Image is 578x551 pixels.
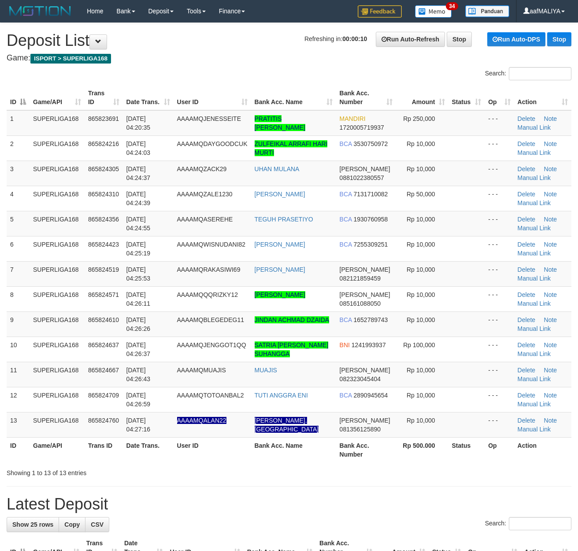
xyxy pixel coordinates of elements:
[407,216,435,223] span: Rp 10,000
[177,191,233,198] span: AAAAMQZALE1230
[340,241,352,248] span: BCA
[126,266,151,282] span: [DATE] 04:25:53
[514,437,571,462] th: Action
[485,311,514,337] td: - - -
[518,115,535,122] a: Delete
[544,341,557,349] a: Note
[126,216,151,232] span: [DATE] 04:24:55
[255,241,305,248] a: [PERSON_NAME]
[30,110,85,136] td: SUPERLIGA168
[126,316,151,332] span: [DATE] 04:26:26
[340,115,366,122] span: MANDIRI
[340,392,352,399] span: BCA
[396,85,448,110] th: Amount: activate to sort column ascending
[518,174,551,181] a: Manual Link
[177,291,238,298] span: AAAAMQQQRIZKY12
[7,32,571,49] h1: Deposit List
[544,191,557,198] a: Note
[30,236,85,261] td: SUPERLIGA168
[126,417,151,433] span: [DATE] 04:27:16
[518,165,535,172] a: Delete
[336,85,396,110] th: Bank Acc. Number: activate to sort column ascending
[403,115,435,122] span: Rp 250,000
[255,417,319,433] a: [PERSON_NAME]. [GEOGRAPHIC_DATA]
[518,367,535,374] a: Delete
[518,350,551,357] a: Manual Link
[30,387,85,412] td: SUPERLIGA168
[518,426,551,433] a: Manual Link
[340,300,381,307] span: Copy 085161088050 to clipboard
[7,236,30,261] td: 6
[407,140,435,147] span: Rp 10,000
[255,291,305,298] a: [PERSON_NAME]
[88,191,119,198] span: 865824310
[336,437,396,462] th: Bank Acc. Number
[177,241,246,248] span: AAAAMQWISNUDANI82
[485,517,571,530] label: Search:
[177,115,241,122] span: AAAAMQJENESSEITE
[354,216,388,223] span: Copy 1930760958 to clipboard
[7,186,30,211] td: 4
[544,291,557,298] a: Note
[88,165,119,172] span: 865824305
[514,85,571,110] th: Action: activate to sort column ascending
[485,85,514,110] th: Op: activate to sort column ascending
[340,140,352,147] span: BCA
[7,311,30,337] td: 9
[485,211,514,236] td: - - -
[446,2,458,10] span: 34
[177,266,241,273] span: AAAAMQRAKASIWI69
[340,341,350,349] span: BNI
[7,211,30,236] td: 5
[174,85,251,110] th: User ID: activate to sort column ascending
[251,437,336,462] th: Bank Acc. Name
[544,216,557,223] a: Note
[544,140,557,147] a: Note
[544,417,557,424] a: Note
[7,54,571,63] h4: Game:
[340,174,384,181] span: Copy 0881022380557 to clipboard
[88,341,119,349] span: 865824637
[485,67,571,80] label: Search:
[354,191,388,198] span: Copy 7131710082 to clipboard
[30,362,85,387] td: SUPERLIGA168
[177,216,233,223] span: AAAAMQASEREHE
[177,367,226,374] span: AAAAMQMUAJIS
[354,140,388,147] span: Copy 3530750972 to clipboard
[30,412,85,437] td: SUPERLIGA168
[88,241,119,248] span: 865824423
[126,241,151,257] span: [DATE] 04:25:19
[544,316,557,323] a: Note
[518,275,551,282] a: Manual Link
[7,495,571,513] h1: Latest Deposit
[358,5,402,18] img: Feedback.jpg
[518,250,551,257] a: Manual Link
[518,124,551,131] a: Manual Link
[485,236,514,261] td: - - -
[88,266,119,273] span: 865824519
[518,375,551,382] a: Manual Link
[7,362,30,387] td: 11
[177,341,246,349] span: AAAAMQJENGGOT1QQ
[485,161,514,186] td: - - -
[509,517,571,530] input: Search:
[485,412,514,437] td: - - -
[518,199,551,206] a: Manual Link
[354,241,388,248] span: Copy 7255309251 to clipboard
[544,266,557,273] a: Note
[255,216,313,223] a: TEGUH PRASETIYO
[126,140,151,156] span: [DATE] 04:24:03
[518,401,551,408] a: Manual Link
[407,165,435,172] span: Rp 10,000
[518,316,535,323] a: Delete
[340,367,390,374] span: [PERSON_NAME]
[376,32,445,47] a: Run Auto-Refresh
[255,266,305,273] a: [PERSON_NAME]
[448,437,485,462] th: Status
[544,241,557,248] a: Note
[85,437,123,462] th: Trans ID
[518,140,535,147] a: Delete
[7,387,30,412] td: 12
[30,337,85,362] td: SUPERLIGA168
[126,392,151,408] span: [DATE] 04:26:59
